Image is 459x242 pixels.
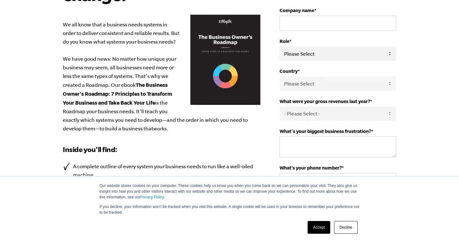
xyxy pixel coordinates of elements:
[99,183,360,200] p: Our website stores cookies on your computer. These cookies help us know you when you come back so...
[99,204,360,215] p: If you decline, your information won’t be tracked when you visit this website. A single cookie wi...
[63,144,260,155] h3: Inside you'll find:
[280,68,298,74] span: Country
[63,82,172,106] b: The Business Owner’s Roadmap: 7 Principles to Transform Your Business and Take Back Your Life
[334,221,358,234] a: Decline
[280,8,314,13] span: Company name
[280,38,289,44] span: Role
[280,99,370,104] span: What were your gross revenues last year?
[63,162,260,179] li: A complete outline of every system your business needs to run like a well-oiled machine
[308,221,330,234] a: Accept
[190,15,260,105] img: Business Owners Roadmap Cover
[280,128,371,134] span: What's your biggest business frustration?
[280,165,342,170] span: What’s your phone number?
[63,20,260,133] p: We all know that a business needs systems in order to deliver consistent and reliable results. Bu...
[153,126,167,131] em: works
[140,195,164,199] a: Privacy Policy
